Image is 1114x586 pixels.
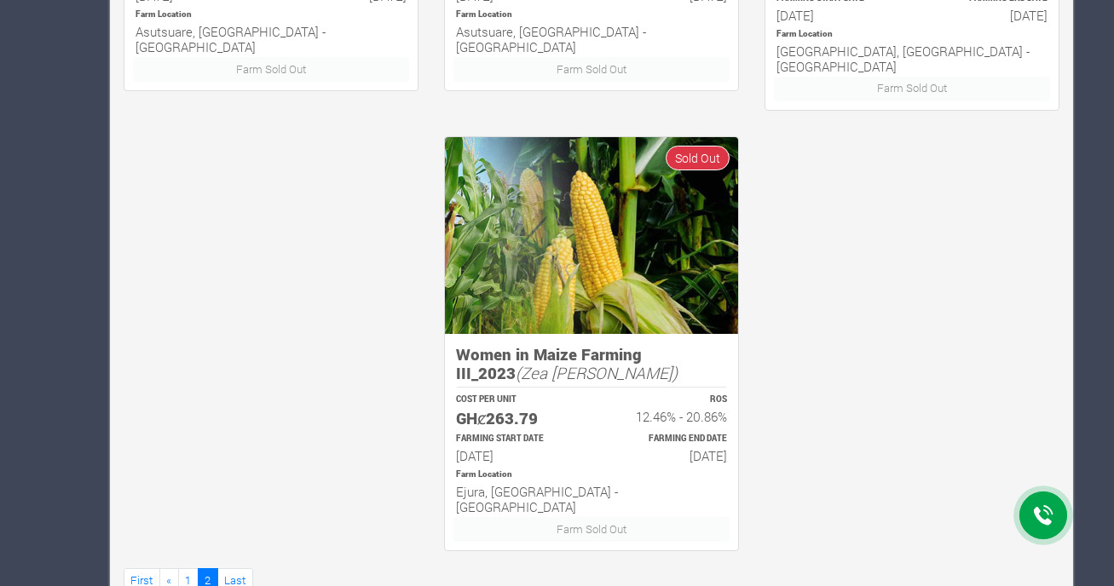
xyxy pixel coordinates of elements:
[927,8,1048,23] h6: [DATE]
[776,8,897,23] h6: [DATE]
[456,394,576,406] p: COST PER UNIT
[445,137,738,334] img: growforme image
[456,409,576,428] h5: GHȼ263.79
[776,43,1048,74] h6: [GEOGRAPHIC_DATA], [GEOGRAPHIC_DATA] - [GEOGRAPHIC_DATA]
[456,448,576,463] h6: [DATE]
[607,433,727,445] p: Estimated Farming End Date
[136,24,407,55] h6: Asutsuare, [GEOGRAPHIC_DATA] - [GEOGRAPHIC_DATA]
[456,9,727,21] p: Location of Farm
[666,146,730,170] span: Sold Out
[607,394,727,406] p: ROS
[456,484,727,514] h6: Ejura, [GEOGRAPHIC_DATA] - [GEOGRAPHIC_DATA]
[456,468,727,481] p: Location of Farm
[456,433,576,445] p: Estimated Farming Start Date
[776,28,1048,41] p: Location of Farm
[456,345,727,383] h5: Women in Maize Farming III_2023
[456,24,727,55] h6: Asutsuare, [GEOGRAPHIC_DATA] - [GEOGRAPHIC_DATA]
[136,9,407,21] p: Location of Farm
[516,362,678,383] i: (Zea [PERSON_NAME])
[607,409,727,424] h6: 12.46% - 20.86%
[607,448,727,463] h6: [DATE]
